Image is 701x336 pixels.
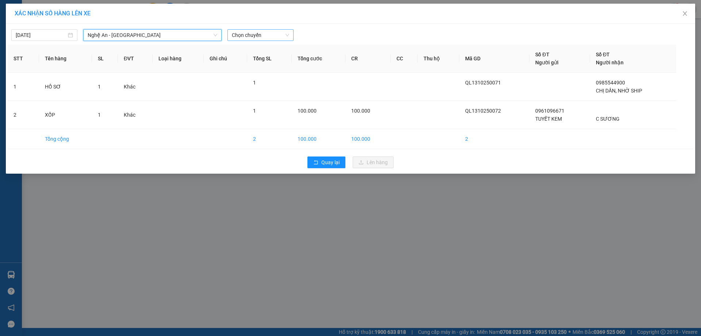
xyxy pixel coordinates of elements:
input: 13/10/2025 [16,31,66,39]
span: QL1310250072 [465,108,501,114]
th: Ghi chú [204,45,247,73]
span: Nghệ An - Hà Nội [88,30,217,41]
span: Người nhận [596,60,624,65]
th: CC [391,45,418,73]
span: Quay lại [321,158,340,166]
th: CR [345,45,391,73]
td: XỐP [39,101,92,129]
th: Mã GD [459,45,529,73]
span: TUYẾT KEM [535,116,562,122]
th: Loại hàng [153,45,204,73]
th: Thu hộ [418,45,459,73]
span: QL1310250071 [465,80,501,86]
th: ĐVT [118,45,153,73]
span: 1 [98,112,101,118]
span: CHỊ DẦN, NHỜ SHIP [596,88,642,94]
td: 100.000 [345,129,391,149]
td: 2 [247,129,292,149]
button: uploadLên hàng [353,156,394,168]
span: 1 [253,80,256,86]
span: close [682,11,688,16]
td: 100.000 [292,129,345,149]
td: 2 [459,129,529,149]
th: Tổng SL [247,45,292,73]
span: rollback [313,160,318,166]
span: Số ĐT [596,52,610,57]
span: C SƯƠNG [596,116,620,122]
td: Khác [118,101,153,129]
td: 1 [8,73,39,101]
td: Tổng cộng [39,129,92,149]
th: Tên hàng [39,45,92,73]
span: Người gửi [535,60,559,65]
td: HỒ SƠ [39,73,92,101]
button: rollbackQuay lại [307,156,345,168]
span: down [213,33,218,37]
span: XÁC NHẬN SỐ HÀNG LÊN XE [15,10,91,17]
button: Close [675,4,695,24]
td: 2 [8,101,39,129]
td: Khác [118,73,153,101]
span: 0985544900 [596,80,625,86]
span: 100.000 [351,108,370,114]
th: Tổng cước [292,45,345,73]
span: 0961096671 [535,108,564,114]
span: Số ĐT [535,52,549,57]
th: STT [8,45,39,73]
th: SL [92,45,118,73]
span: 1 [98,84,101,90]
span: 100.000 [298,108,317,114]
span: 1 [253,108,256,114]
span: Chọn chuyến [232,30,289,41]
